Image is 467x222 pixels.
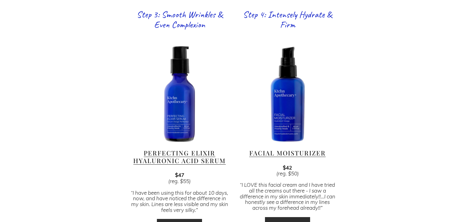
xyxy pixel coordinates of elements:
[283,164,292,171] strong: $42
[137,9,223,30] a: Step 3: Smooth Wrinkles & Even Complexion
[240,170,337,211] em: (reg. $50) “I LOVE this facial cream and I have tried all the creams out there - I saw a differen...
[175,171,184,178] strong: $47
[131,189,229,213] em: “I have been using this for about 10 days, now, and have noticed the difference in my skin. Lines...
[168,178,191,185] em: (reg. $55)
[243,9,332,30] a: Step 4: Intensely Hydrate & Firm
[249,149,326,157] a: Facial Moisturizer
[133,149,226,164] a: Perfecting Elixir Hyaluronic Acid Serum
